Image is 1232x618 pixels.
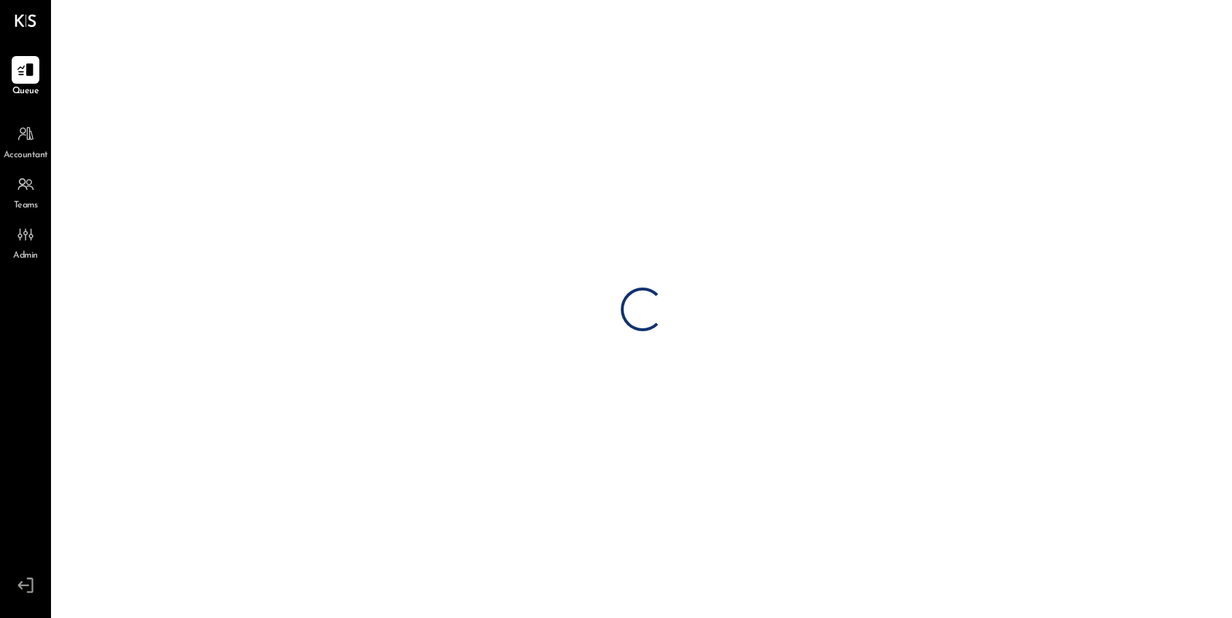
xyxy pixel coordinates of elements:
[12,85,39,98] span: Queue
[4,149,48,162] span: Accountant
[1,56,50,98] a: Queue
[14,199,38,213] span: Teams
[1,221,50,263] a: Admin
[1,120,50,162] a: Accountant
[13,250,38,263] span: Admin
[1,170,50,213] a: Teams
